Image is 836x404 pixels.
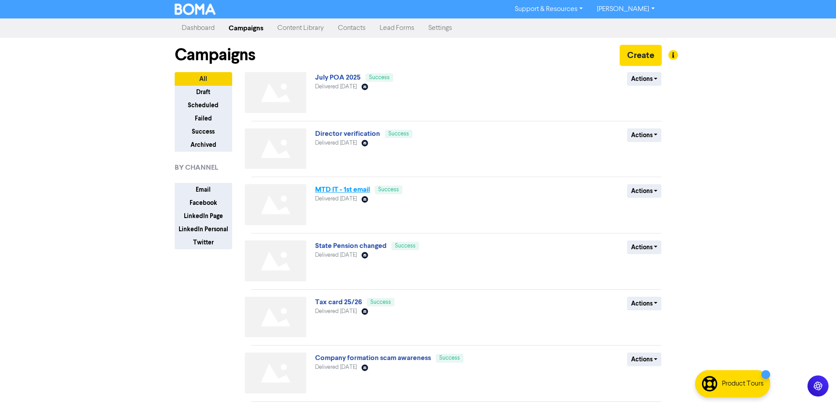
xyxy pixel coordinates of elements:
[175,98,232,112] button: Scheduled
[315,84,357,90] span: Delivered [DATE]
[627,72,662,86] button: Actions
[175,183,232,197] button: Email
[270,19,331,37] a: Content Library
[627,128,662,142] button: Actions
[175,19,222,37] a: Dashboard
[378,187,399,193] span: Success
[315,298,362,306] a: Tax card 25/26
[245,72,306,113] img: Not found
[373,19,421,37] a: Lead Forms
[421,19,459,37] a: Settings
[245,184,306,225] img: Not found
[508,2,590,16] a: Support & Resources
[315,129,380,138] a: Director verification
[245,353,306,393] img: Not found
[175,222,232,236] button: LinkedIn Personal
[175,209,232,223] button: LinkedIn Page
[627,184,662,198] button: Actions
[395,243,416,249] span: Success
[369,75,390,80] span: Success
[627,353,662,366] button: Actions
[315,353,431,362] a: Company formation scam awareness
[388,131,409,137] span: Success
[627,297,662,310] button: Actions
[245,128,306,169] img: Not found
[175,85,232,99] button: Draft
[315,140,357,146] span: Delivered [DATE]
[315,185,370,194] a: MTD IT - 1st email
[175,112,232,125] button: Failed
[792,362,836,404] iframe: Chat Widget
[331,19,373,37] a: Contacts
[175,45,255,65] h1: Campaigns
[315,241,387,250] a: State Pension changed
[315,252,357,258] span: Delivered [DATE]
[175,196,232,210] button: Facebook
[175,4,216,15] img: BOMA Logo
[175,162,218,173] span: BY CHANNEL
[590,2,661,16] a: [PERSON_NAME]
[175,72,232,86] button: All
[627,240,662,254] button: Actions
[315,73,361,82] a: July POA 2025
[175,138,232,152] button: Archived
[245,297,306,338] img: Not found
[222,19,270,37] a: Campaigns
[175,125,232,138] button: Success
[370,299,391,305] span: Success
[315,196,357,202] span: Delivered [DATE]
[439,355,460,361] span: Success
[315,364,357,370] span: Delivered [DATE]
[620,45,662,66] button: Create
[315,309,357,314] span: Delivered [DATE]
[175,236,232,249] button: Twitter
[245,240,306,281] img: Not found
